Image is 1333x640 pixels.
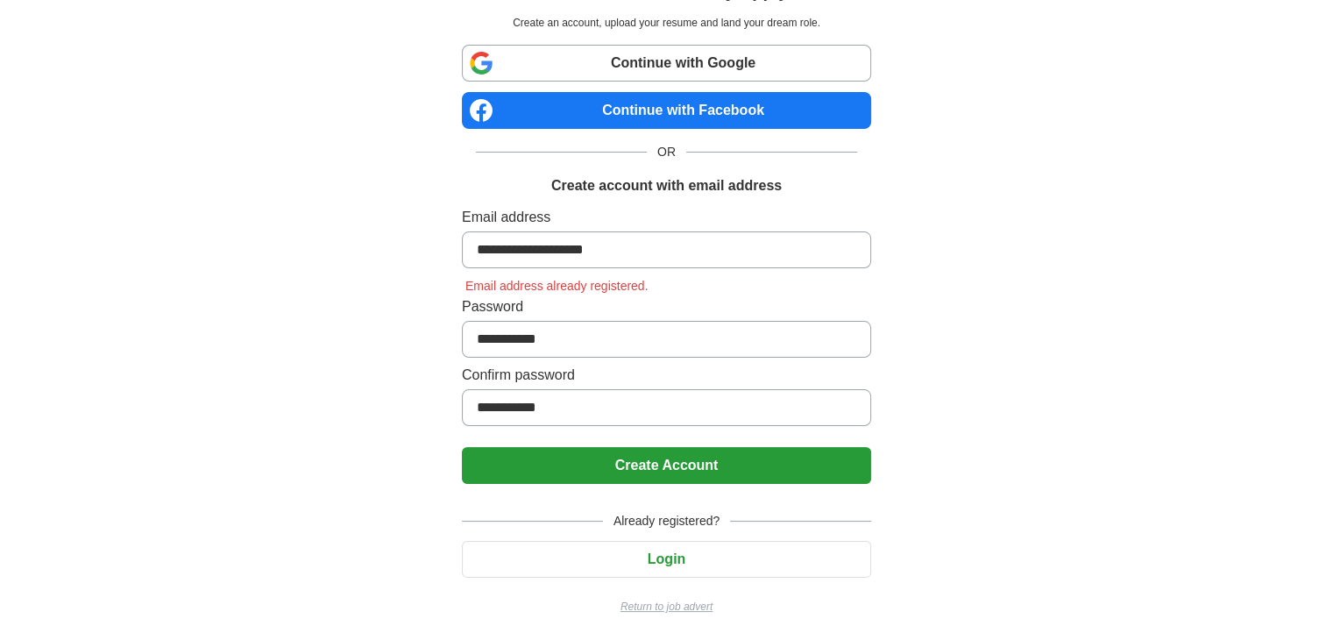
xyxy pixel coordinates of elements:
[462,296,871,317] label: Password
[462,365,871,386] label: Confirm password
[462,447,871,484] button: Create Account
[462,599,871,615] a: Return to job advert
[462,541,871,578] button: Login
[462,551,871,566] a: Login
[603,512,730,530] span: Already registered?
[647,143,686,161] span: OR
[465,15,868,31] p: Create an account, upload your resume and land your dream role.
[462,45,871,82] a: Continue with Google
[462,92,871,129] a: Continue with Facebook
[462,279,652,293] span: Email address already registered.
[462,207,871,228] label: Email address
[551,175,782,196] h1: Create account with email address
